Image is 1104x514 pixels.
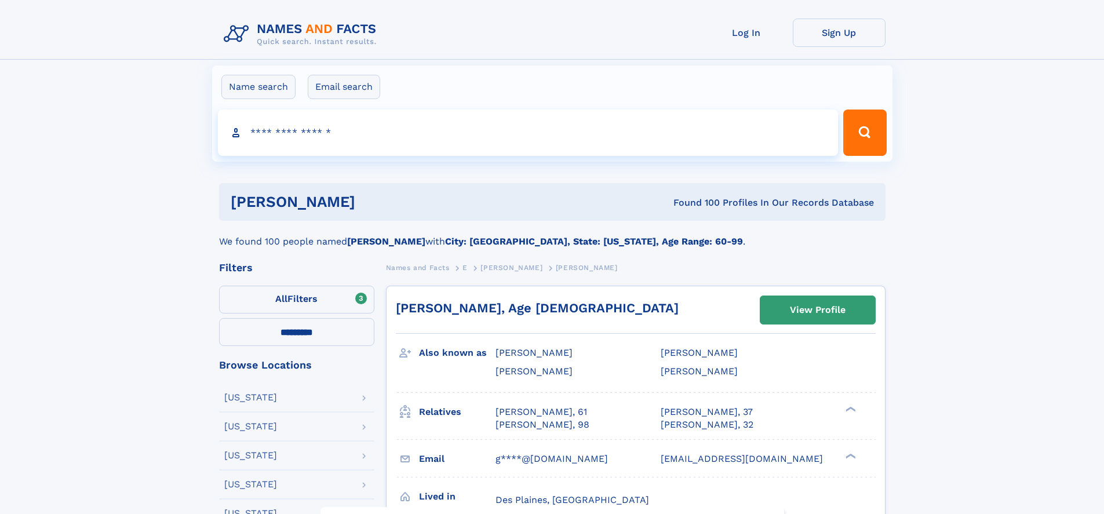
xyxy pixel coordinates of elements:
[224,393,277,402] div: [US_STATE]
[793,19,886,47] a: Sign Up
[224,480,277,489] div: [US_STATE]
[843,405,857,413] div: ❯
[462,264,468,272] span: E
[843,110,886,156] button: Search Button
[495,418,589,431] a: [PERSON_NAME], 98
[396,301,679,315] a: [PERSON_NAME], Age [DEMOGRAPHIC_DATA]
[661,347,738,358] span: [PERSON_NAME]
[760,296,875,324] a: View Profile
[347,236,425,247] b: [PERSON_NAME]
[219,221,886,249] div: We found 100 people named with .
[419,449,495,469] h3: Email
[231,195,515,209] h1: [PERSON_NAME]
[495,406,587,418] a: [PERSON_NAME], 61
[218,110,839,156] input: search input
[843,452,857,460] div: ❯
[661,418,753,431] a: [PERSON_NAME], 32
[661,406,753,418] a: [PERSON_NAME], 37
[661,453,823,464] span: [EMAIL_ADDRESS][DOMAIN_NAME]
[556,264,618,272] span: [PERSON_NAME]
[386,260,450,275] a: Names and Facts
[221,75,296,99] label: Name search
[224,422,277,431] div: [US_STATE]
[480,260,542,275] a: [PERSON_NAME]
[419,402,495,422] h3: Relatives
[445,236,743,247] b: City: [GEOGRAPHIC_DATA], State: [US_STATE], Age Range: 60-99
[219,360,374,370] div: Browse Locations
[219,286,374,313] label: Filters
[480,264,542,272] span: [PERSON_NAME]
[790,297,846,323] div: View Profile
[700,19,793,47] a: Log In
[419,343,495,363] h3: Also known as
[462,260,468,275] a: E
[514,196,874,209] div: Found 100 Profiles In Our Records Database
[224,451,277,460] div: [US_STATE]
[495,347,573,358] span: [PERSON_NAME]
[661,366,738,377] span: [PERSON_NAME]
[419,487,495,506] h3: Lived in
[219,19,386,50] img: Logo Names and Facts
[308,75,380,99] label: Email search
[495,494,649,505] span: Des Plaines, [GEOGRAPHIC_DATA]
[495,366,573,377] span: [PERSON_NAME]
[275,293,287,304] span: All
[219,263,374,273] div: Filters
